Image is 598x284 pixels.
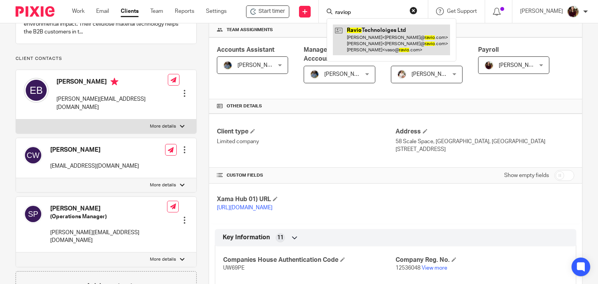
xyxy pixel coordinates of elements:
[121,7,139,15] a: Clients
[484,61,494,70] img: MaxAcc_Sep21_ElliDeanPhoto_030.jpg
[223,61,232,70] img: Jaskaran%20Singh.jpeg
[150,256,176,263] p: More details
[304,47,342,62] span: Management Acccountant
[150,7,163,15] a: Team
[259,7,285,16] span: Start timer
[56,95,168,111] p: [PERSON_NAME][EMAIL_ADDRESS][DOMAIN_NAME]
[223,233,270,242] span: Key Information
[96,7,109,15] a: Email
[520,7,563,15] p: [PERSON_NAME]
[499,63,542,68] span: [PERSON_NAME]
[237,63,280,68] span: [PERSON_NAME]
[410,7,417,14] button: Clear
[111,78,118,86] i: Primary
[150,123,176,130] p: More details
[310,70,319,79] img: Jaskaran%20Singh.jpeg
[447,9,477,14] span: Get Support
[217,172,396,179] h4: CUSTOM FIELDS
[396,138,574,146] p: 58 Scale Space, [GEOGRAPHIC_DATA], [GEOGRAPHIC_DATA]
[504,172,549,179] label: Show empty fields
[478,47,499,53] span: Payroll
[396,128,574,136] h4: Address
[24,146,42,165] img: svg%3E
[206,7,227,15] a: Settings
[396,265,420,271] span: 12536048
[217,205,273,210] a: [URL][DOMAIN_NAME]
[50,162,139,170] p: [EMAIL_ADDRESS][DOMAIN_NAME]
[50,229,167,245] p: [PERSON_NAME][EMAIL_ADDRESS][DOMAIN_NAME]
[56,78,168,88] h4: [PERSON_NAME]
[422,265,447,271] a: View more
[396,256,568,264] h4: Company Reg. No.
[217,128,396,136] h4: Client type
[50,146,139,154] h4: [PERSON_NAME]
[227,103,262,109] span: Other details
[217,47,274,53] span: Accounts Assistant
[16,6,55,17] img: Pixie
[217,195,396,203] h4: Xama Hub 01) URL
[24,78,49,103] img: svg%3E
[175,7,194,15] a: Reports
[24,205,42,223] img: svg%3E
[324,72,367,77] span: [PERSON_NAME]
[396,146,574,153] p: [STREET_ADDRESS]
[50,205,167,213] h4: [PERSON_NAME]
[334,9,405,16] input: Search
[227,27,273,33] span: Team assignments
[50,213,167,221] h5: (Operations Manager)
[567,5,579,18] img: MaxAcc_Sep21_ElliDeanPhoto_030.jpg
[150,182,176,188] p: More details
[223,256,396,264] h4: Companies House Authentication Code
[397,70,406,79] img: Kayleigh%20Henson.jpeg
[72,7,84,15] a: Work
[412,72,454,77] span: [PERSON_NAME]
[217,138,396,146] p: Limited company
[277,234,283,242] span: 11
[16,56,197,62] p: Client contacts
[246,5,289,18] div: Radiant Matter Ltd
[223,265,244,271] span: UW69PE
